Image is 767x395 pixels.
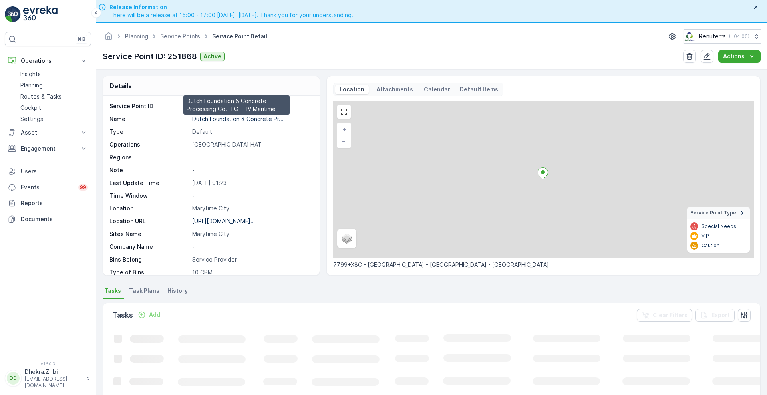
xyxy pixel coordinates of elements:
a: Zoom In [338,123,350,135]
p: Special Needs [701,223,736,230]
button: Engagement [5,141,91,157]
summary: Service Point Type [687,207,750,219]
p: Location URL [109,217,189,225]
p: Asset [21,129,75,137]
a: View Fullscreen [338,106,350,118]
p: Location [338,85,366,93]
span: Service Point Detail [211,32,269,40]
button: Operations [5,53,91,69]
p: - [192,166,311,174]
p: Service Point ID [109,102,189,110]
p: Actions [723,52,745,60]
p: Time Window [109,192,189,200]
p: Last Update Time [109,179,189,187]
button: Active [200,52,225,61]
p: Settings [20,115,43,123]
p: Tasks [113,310,133,321]
p: Service Provider [192,256,311,264]
img: logo_light-DOdMpM7g.png [23,6,58,22]
a: Planning [125,33,148,40]
span: − [342,138,346,145]
a: Settings [17,113,91,125]
p: Service Point ID: 251868 [103,50,197,62]
p: VIP [701,233,709,239]
p: [GEOGRAPHIC_DATA] HAT [192,141,311,149]
button: DDDhekra.Zribi[EMAIL_ADDRESS][DOMAIN_NAME] [5,368,91,389]
button: Asset [5,125,91,141]
p: Type [109,128,189,136]
a: Reports [5,195,91,211]
p: Details [109,81,132,91]
span: v 1.50.3 [5,361,91,366]
p: Regions [109,153,189,161]
p: Dutch Foundation & Concrete Processing Co. LLC - LIV Maritime [187,97,286,113]
p: 99 [80,184,86,191]
div: DD [7,372,20,385]
button: Export [695,309,735,322]
p: Dutch Foundation & Concrete Pr... [192,115,284,122]
p: Add [149,311,160,319]
p: Location [109,204,189,212]
a: Cockpit [17,102,91,113]
p: Calendar [424,85,450,93]
p: Company Name [109,243,189,251]
p: Name [109,115,189,123]
p: Default Items [460,85,498,93]
p: 7799+X8C - [GEOGRAPHIC_DATA] - [GEOGRAPHIC_DATA] - [GEOGRAPHIC_DATA] [333,261,754,269]
span: History [167,287,188,295]
p: Clear Filters [653,311,688,319]
span: + [342,126,346,133]
p: - [192,243,311,251]
span: Tasks [104,287,121,295]
p: Sites Name [109,230,189,238]
a: Planning [17,80,91,91]
p: Routes & Tasks [20,93,62,101]
button: Add [135,310,163,320]
p: 10 CBM [192,268,311,276]
a: Users [5,163,91,179]
p: Users [21,167,88,175]
p: Planning [20,81,43,89]
p: [EMAIL_ADDRESS][DOMAIN_NAME] [25,376,82,389]
a: Documents [5,211,91,227]
p: Caution [701,242,719,249]
img: Screenshot_2024-07-26_at_13.33.01.png [684,32,696,41]
a: Insights [17,69,91,80]
a: Layers [338,230,356,247]
a: Routes & Tasks [17,91,91,102]
p: Type of Bins [109,268,189,276]
p: Default [192,128,311,136]
p: [DATE] 01:23 [192,179,311,187]
span: Task Plans [129,287,159,295]
p: ( +04:00 ) [729,33,749,40]
p: Bins Belong [109,256,189,264]
p: Marytime City [192,204,311,212]
span: Release Information [109,3,353,11]
span: There will be a release at 15:00 - 17:00 [DATE], [DATE]. Thank you for your understanding. [109,11,353,19]
button: Renuterra(+04:00) [684,29,761,44]
p: Marytime City [192,230,311,238]
p: Documents [21,215,88,223]
a: Homepage [104,35,113,42]
p: Note [109,166,189,174]
p: Reports [21,199,88,207]
p: Dhekra.Zribi [25,368,82,376]
p: Events [21,183,74,191]
img: logo [5,6,21,22]
p: Export [711,311,730,319]
p: Insights [20,70,41,78]
p: Attachments [375,85,414,93]
button: Clear Filters [637,309,692,322]
p: Renuterra [699,32,726,40]
p: - [192,192,311,200]
p: ⌘B [77,36,85,42]
p: Operations [109,141,189,149]
p: Active [203,52,221,60]
p: Operations [21,57,75,65]
a: Zoom Out [338,135,350,147]
p: Engagement [21,145,75,153]
a: Events99 [5,179,91,195]
a: Service Points [160,33,200,40]
p: Cockpit [20,104,41,112]
p: [URL][DOMAIN_NAME].. [192,218,254,224]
